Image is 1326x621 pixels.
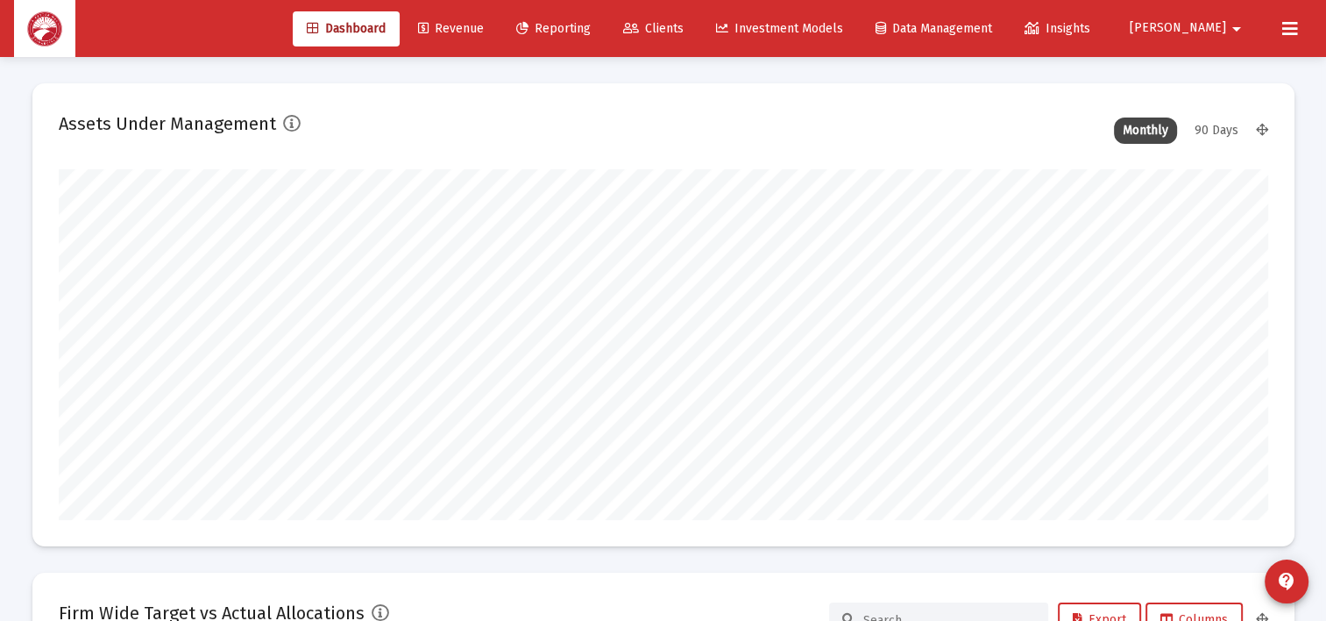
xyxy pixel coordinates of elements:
span: [PERSON_NAME] [1130,21,1226,36]
span: Data Management [876,21,992,36]
h2: Assets Under Management [59,110,276,138]
a: Dashboard [293,11,400,46]
div: Monthly [1114,118,1177,144]
a: Clients [609,11,698,46]
span: Investment Models [716,21,843,36]
a: Reporting [502,11,605,46]
a: Data Management [862,11,1006,46]
button: [PERSON_NAME] [1109,11,1268,46]
div: 90 Days [1186,118,1247,144]
mat-icon: arrow_drop_down [1226,11,1247,46]
span: Reporting [516,21,591,36]
mat-icon: contact_support [1276,571,1297,592]
a: Revenue [404,11,498,46]
span: Dashboard [307,21,386,36]
a: Investment Models [702,11,857,46]
span: Revenue [418,21,484,36]
a: Insights [1010,11,1104,46]
span: Insights [1025,21,1090,36]
img: Dashboard [27,11,62,46]
span: Clients [623,21,684,36]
